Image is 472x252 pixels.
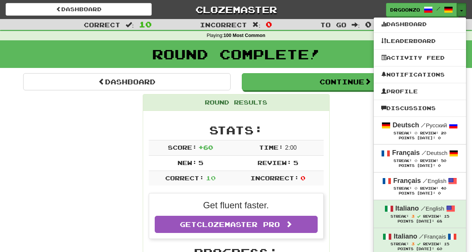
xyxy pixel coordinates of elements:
span: Streak includes today. [417,242,420,246]
span: Correct: [165,174,204,181]
span: Streak: [394,186,412,190]
span: Incorrect [200,21,247,28]
span: 0 [266,20,272,29]
strong: 100 Most Common [223,33,265,38]
a: Activity Feed [374,53,466,63]
a: Français /English Streak: 0 Review: 40 Points [DATE]: 0 [374,172,466,200]
button: Continue [242,73,449,90]
a: Notifications [374,70,466,80]
span: / [421,205,426,212]
span: Score: [168,144,197,151]
span: New: [178,159,197,166]
span: Review: [420,186,438,190]
span: Review: [423,242,441,246]
div: Points [DATE]: 68 [381,219,459,224]
span: Time: [259,144,283,151]
span: 50 [441,159,446,163]
span: Streak: [394,131,412,135]
div: Points [DATE]: 60 [381,247,459,252]
span: Review: [257,159,291,166]
a: Clozemaster [163,3,309,16]
span: : [352,22,360,28]
a: Leaderboard [374,36,466,46]
span: Streak includes today. [417,215,420,218]
strong: Deutsch [392,121,419,129]
span: Incorrect: [250,174,299,181]
h1: Round Complete! [3,47,469,62]
span: Correct [84,21,120,28]
span: 3 [411,242,414,246]
span: 20 [441,131,446,135]
span: To go [320,21,346,28]
span: + 60 [198,144,213,151]
span: Clozemaster Pro [197,220,280,228]
p: Get fluent faster. [155,199,318,212]
div: Points [DATE]: 0 [381,164,459,168]
span: : [126,22,134,28]
a: Dashboard [6,3,152,16]
span: 2 : 0 0 [285,144,297,151]
span: DrGoonzo [390,6,420,13]
span: 40 [441,186,446,190]
span: 3 [411,214,414,218]
small: English [421,205,444,212]
strong: Français [393,177,421,184]
span: Streak: [391,242,409,246]
span: / [421,122,426,128]
a: Profile [374,87,466,96]
span: 5 [198,159,203,166]
span: Review: [420,131,438,135]
strong: Italiano [395,205,419,212]
span: 0 [365,20,371,29]
span: 0 [414,131,417,135]
div: Points [DATE]: 0 [381,191,459,196]
a: Français /Deutsch Streak: 0 Review: 50 Points [DATE]: 0 [374,144,466,172]
a: Italiano /English Streak: 3 Review: 15 Points [DATE]: 68 [374,200,466,227]
span: 0 [414,186,417,190]
span: / [436,6,440,11]
span: Review: [420,159,438,163]
span: 10 [139,20,152,29]
strong: Italiano [394,233,417,240]
div: Round Results [143,94,329,111]
small: Русский [421,122,447,128]
a: Dashboard [374,19,466,29]
span: / [423,177,428,184]
span: 0 [300,174,305,181]
span: Review: [423,214,441,218]
small: Deutsch [422,150,447,156]
a: GetClozemaster Pro [155,216,318,233]
strong: Français [392,149,420,156]
span: Streak: [394,159,412,163]
span: 0 [414,158,417,163]
span: Streak: [391,214,409,218]
span: 15 [444,242,449,246]
div: Points [DATE]: 0 [381,136,459,141]
h2: Stats: [149,124,324,136]
a: Deutsch /Русский Streak: 0 Review: 20 Points [DATE]: 0 [374,117,466,144]
span: : [252,22,260,28]
span: 10 [206,174,216,181]
small: Français [419,233,446,240]
span: / [419,233,424,240]
span: 5 [293,159,298,166]
a: Discussions [374,103,466,113]
span: 15 [444,214,449,218]
small: English [423,178,446,184]
span: / [422,149,426,156]
a: Dashboard [23,73,231,90]
a: DrGoonzo / [386,3,457,16]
